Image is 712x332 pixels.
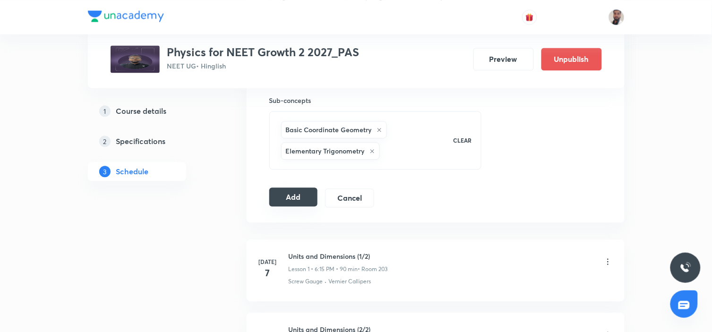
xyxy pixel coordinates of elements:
img: c2757c47310544c6933182623c542bb0.jpg [111,45,160,73]
p: 1 [99,105,111,117]
h5: Schedule [116,166,149,177]
p: Lesson 1 • 6:15 PM • 90 min [289,265,358,273]
h6: [DATE] [258,257,277,266]
h5: Course details [116,105,167,117]
a: 2Specifications [88,132,216,151]
h6: Sub-concepts [269,95,482,105]
h6: Elementary Trigonometry [286,146,365,156]
p: • Room 203 [358,265,388,273]
p: 2 [99,136,111,147]
button: avatar [522,9,537,25]
img: avatar [525,13,534,21]
p: CLEAR [453,136,472,145]
button: Preview [473,48,534,70]
img: ttu [680,262,691,273]
p: 3 [99,166,111,177]
button: Cancel [325,188,374,207]
img: SHAHNAWAZ AHMAD [609,9,625,25]
p: Vernier Callipers [329,277,371,286]
a: 1Course details [88,102,216,120]
div: · [325,277,327,286]
a: Company Logo [88,10,164,24]
p: Screw Gauge [289,277,323,286]
h6: Basic Coordinate Geometry [286,125,372,135]
h6: Units and Dimensions (1/2) [289,251,388,261]
p: NEET UG • Hinglish [167,61,360,71]
button: Add [269,187,318,206]
h4: 7 [258,266,277,280]
img: Company Logo [88,10,164,22]
h3: Physics for NEET Growth 2 2027_PAS [167,45,360,59]
button: Unpublish [541,48,602,70]
h5: Specifications [116,136,166,147]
